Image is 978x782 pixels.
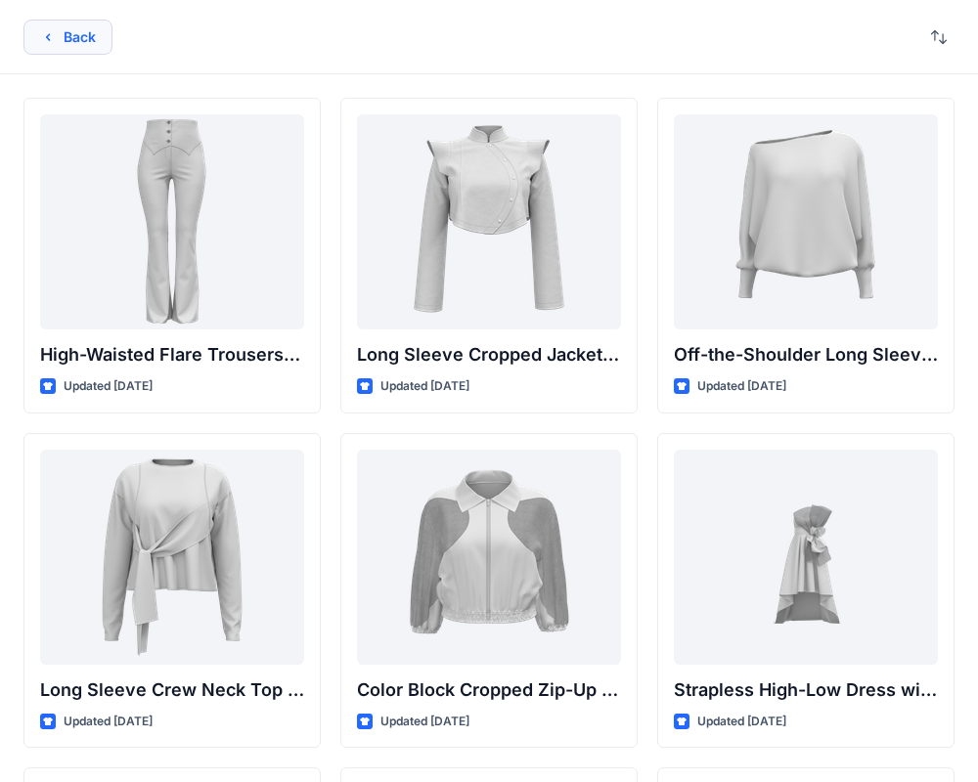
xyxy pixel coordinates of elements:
a: High-Waisted Flare Trousers with Button Detail [40,114,304,329]
p: Updated [DATE] [380,376,469,397]
a: Off-the-Shoulder Long Sleeve Top [674,114,938,329]
p: Strapless High-Low Dress with Side Bow Detail [674,676,938,704]
p: Updated [DATE] [697,376,786,397]
button: Back [23,20,112,55]
p: Off-the-Shoulder Long Sleeve Top [674,341,938,369]
p: Updated [DATE] [697,712,786,732]
p: Updated [DATE] [380,712,469,732]
p: Color Block Cropped Zip-Up Jacket with Sheer Sleeves [357,676,621,704]
p: Updated [DATE] [64,376,153,397]
p: Long Sleeve Cropped Jacket with Mandarin Collar and Shoulder Detail [357,341,621,369]
p: High-Waisted Flare Trousers with Button Detail [40,341,304,369]
p: Long Sleeve Crew Neck Top with Asymmetrical Tie Detail [40,676,304,704]
a: Color Block Cropped Zip-Up Jacket with Sheer Sleeves [357,450,621,665]
a: Long Sleeve Cropped Jacket with Mandarin Collar and Shoulder Detail [357,114,621,329]
a: Long Sleeve Crew Neck Top with Asymmetrical Tie Detail [40,450,304,665]
p: Updated [DATE] [64,712,153,732]
a: Strapless High-Low Dress with Side Bow Detail [674,450,938,665]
